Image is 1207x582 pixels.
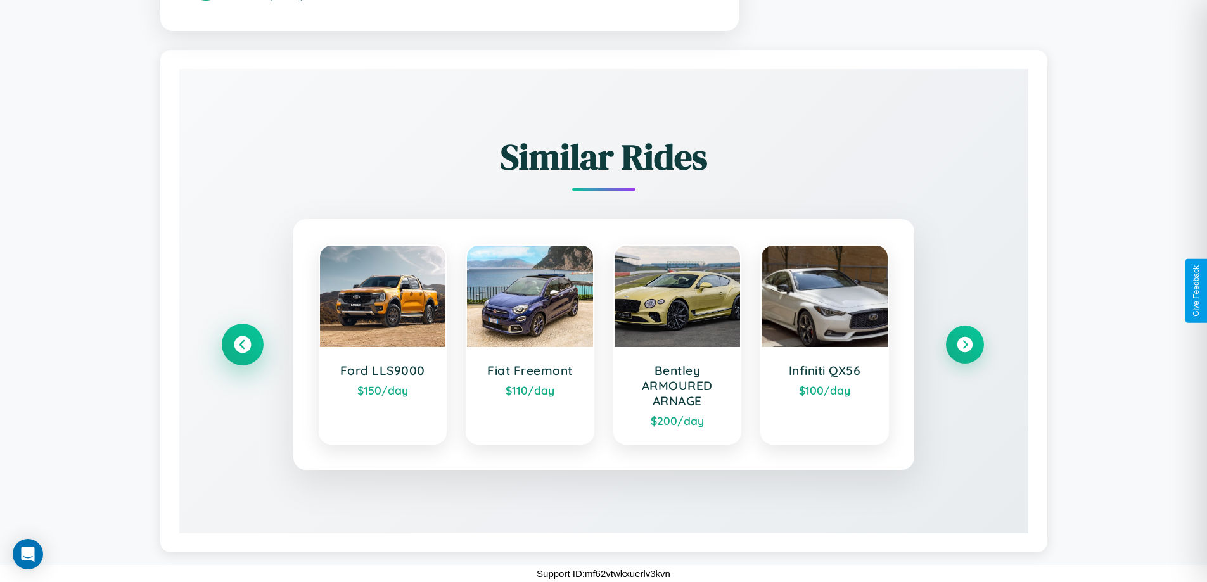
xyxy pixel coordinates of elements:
h3: Infiniti QX56 [774,363,875,378]
h2: Similar Rides [224,132,984,181]
a: Bentley ARMOURED ARNAGE$200/day [613,244,742,445]
a: Infiniti QX56$100/day [760,244,889,445]
a: Fiat Freemont$110/day [466,244,594,445]
p: Support ID: mf62vtwkxuerlv3kvn [537,565,670,582]
h3: Fiat Freemont [480,363,580,378]
div: $ 100 /day [774,383,875,397]
h3: Bentley ARMOURED ARNAGE [627,363,728,408]
h3: Ford LLS9000 [333,363,433,378]
a: Ford LLS9000$150/day [319,244,447,445]
div: Open Intercom Messenger [13,539,43,569]
div: Give Feedback [1192,265,1201,317]
div: $ 110 /day [480,383,580,397]
div: $ 200 /day [627,414,728,427]
div: $ 150 /day [333,383,433,397]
